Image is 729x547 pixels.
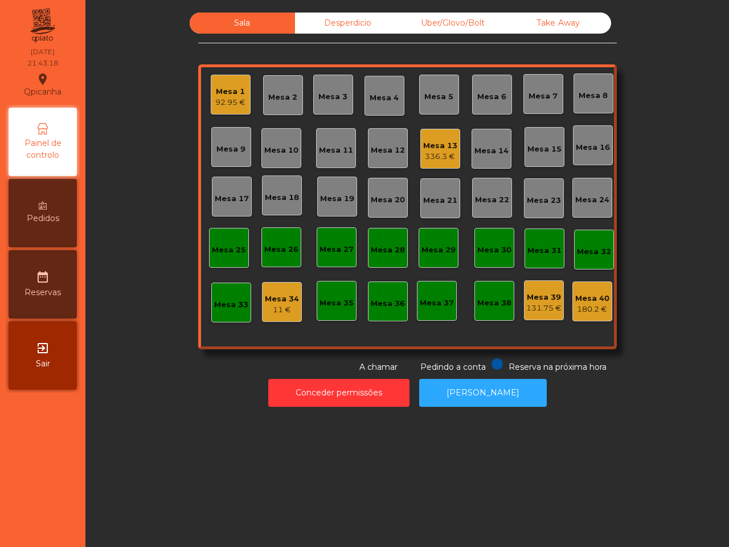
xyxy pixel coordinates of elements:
button: [PERSON_NAME] [419,379,547,407]
div: Mesa 20 [371,194,405,206]
div: Mesa 15 [527,144,562,155]
div: Mesa 26 [264,244,298,255]
div: Mesa 5 [424,91,453,103]
div: Mesa 18 [265,192,299,203]
div: Mesa 29 [421,244,456,256]
div: Mesa 1 [215,86,245,97]
div: Mesa 8 [579,90,608,101]
img: qpiato [28,6,56,46]
div: 180.2 € [575,304,609,315]
div: Mesa 21 [423,195,457,206]
div: Mesa 6 [477,91,506,103]
div: Mesa 28 [371,244,405,256]
div: Mesa 38 [477,297,511,309]
div: Mesa 9 [216,144,245,155]
div: Mesa 2 [268,92,297,103]
div: Mesa 12 [371,145,405,156]
div: Mesa 27 [320,244,354,255]
div: Mesa 31 [527,245,562,256]
div: Uber/Glovo/Bolt [400,13,506,34]
div: 21:43:18 [27,58,58,68]
div: Mesa 25 [212,244,246,256]
i: date_range [36,270,50,284]
span: Painel de controlo [11,137,74,161]
div: Mesa 22 [475,194,509,206]
div: Mesa 37 [420,297,454,309]
div: Mesa 24 [575,194,609,206]
div: Mesa 11 [319,145,353,156]
div: Mesa 19 [320,193,354,205]
div: Mesa 13 [423,140,457,152]
span: Pedidos [27,213,59,224]
div: Mesa 30 [477,244,511,256]
div: Mesa 23 [527,195,561,206]
div: Desperdicio [295,13,400,34]
div: Mesa 39 [526,292,562,303]
i: exit_to_app [36,341,50,355]
div: Mesa 14 [474,145,509,157]
div: Mesa 16 [576,142,610,153]
span: Reserva na próxima hora [509,362,607,372]
div: Mesa 35 [320,297,354,309]
div: Take Away [506,13,611,34]
div: 336.3 € [423,151,457,162]
div: Mesa 7 [529,91,558,102]
div: 92.95 € [215,97,245,108]
span: Pedindo a conta [420,362,486,372]
div: Mesa 17 [215,193,249,205]
div: Mesa 32 [577,246,611,258]
div: 11 € [265,304,299,316]
div: Qpicanha [24,71,62,99]
span: Reservas [24,287,61,299]
span: A chamar [359,362,398,372]
div: Mesa 3 [318,91,347,103]
div: Mesa 36 [371,298,405,309]
div: Sala [190,13,295,34]
div: Mesa 40 [575,293,609,304]
span: Sair [36,358,50,370]
div: Mesa 4 [370,92,399,104]
div: [DATE] [31,47,55,57]
div: Mesa 10 [264,145,298,156]
i: location_on [36,72,50,86]
div: Mesa 33 [214,299,248,311]
button: Conceder permissões [268,379,409,407]
div: 131.75 € [526,303,562,314]
div: Mesa 34 [265,293,299,305]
